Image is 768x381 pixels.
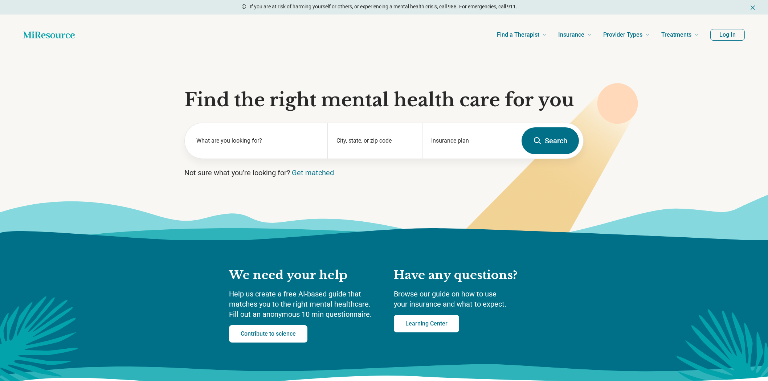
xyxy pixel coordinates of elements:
[184,168,584,178] p: Not sure what you’re looking for?
[661,30,691,40] span: Treatments
[603,30,642,40] span: Provider Types
[292,168,334,177] a: Get matched
[558,30,584,40] span: Insurance
[661,20,699,49] a: Treatments
[603,20,650,49] a: Provider Types
[196,136,319,145] label: What are you looking for?
[229,289,379,319] p: Help us create a free AI-based guide that matches you to the right mental healthcare. Fill out an...
[749,3,756,12] button: Dismiss
[558,20,592,49] a: Insurance
[497,30,539,40] span: Find a Therapist
[497,20,547,49] a: Find a Therapist
[522,127,579,154] button: Search
[184,89,584,111] h1: Find the right mental health care for you
[229,325,307,343] a: Contribute to science
[250,3,517,11] p: If you are at risk of harming yourself or others, or experiencing a mental health crisis, call 98...
[229,268,379,283] h2: We need your help
[394,315,459,332] a: Learning Center
[710,29,745,41] button: Log In
[23,28,75,42] a: Home page
[394,268,539,283] h2: Have any questions?
[394,289,539,309] p: Browse our guide on how to use your insurance and what to expect.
